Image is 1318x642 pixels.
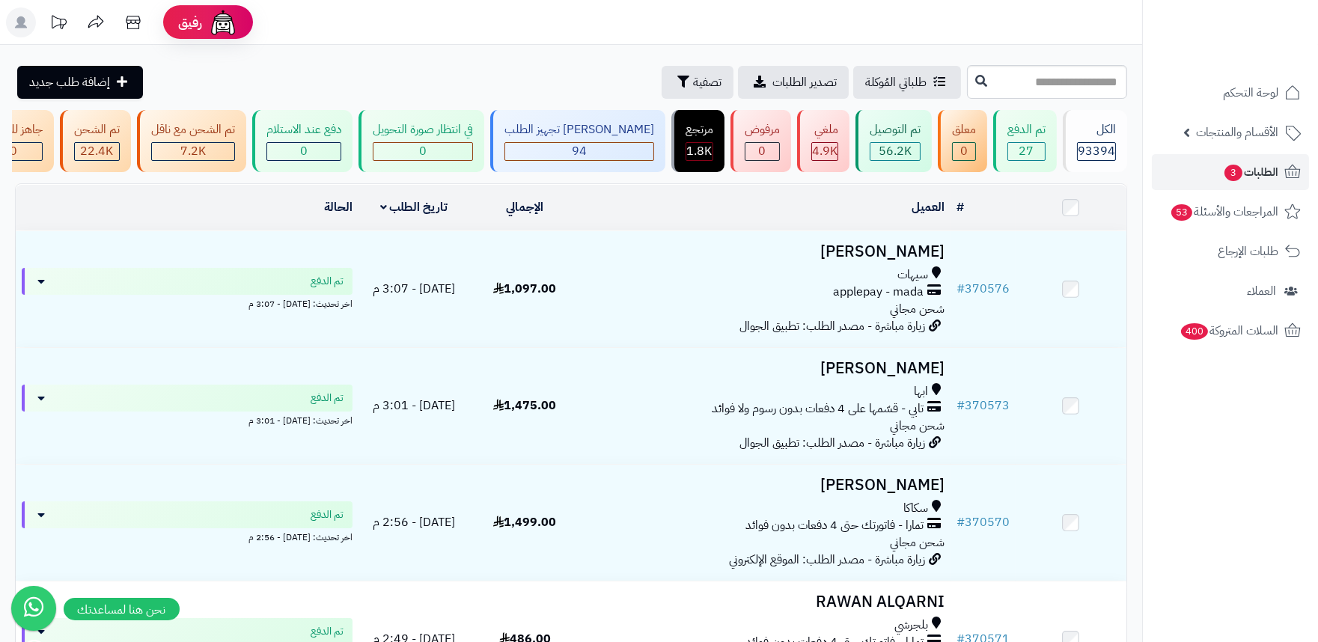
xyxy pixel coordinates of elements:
span: تم الدفع [311,624,344,639]
span: رفيق [178,13,202,31]
a: معلق 0 [935,110,990,172]
span: زيارة مباشرة - مصدر الطلب: تطبيق الجوال [739,317,925,335]
a: تصدير الطلبات [738,66,849,99]
a: [PERSON_NAME] تجهيز الطلب 94 [487,110,668,172]
span: 22.4K [81,142,114,160]
div: 0 [745,143,779,160]
span: [DATE] - 3:07 م [373,280,455,298]
a: #370576 [957,280,1010,298]
a: #370570 [957,513,1010,531]
div: مرفوض [745,121,780,138]
span: 53 [1171,204,1192,221]
a: إضافة طلب جديد [17,66,143,99]
span: طلباتي المُوكلة [865,73,927,91]
h3: [PERSON_NAME] [586,243,944,260]
div: [PERSON_NAME] تجهيز الطلب [504,121,654,138]
span: 27 [1019,142,1034,160]
span: 1,097.00 [493,280,556,298]
div: 0 [373,143,472,160]
a: مرفوض 0 [727,110,794,172]
a: العملاء [1152,273,1309,309]
span: طلبات الإرجاع [1218,241,1278,262]
div: تم الدفع [1007,121,1046,138]
div: 1785 [686,143,713,160]
a: ملغي 4.9K [794,110,852,172]
a: الطلبات3 [1152,154,1309,190]
a: في انتظار صورة التحويل 0 [356,110,487,172]
a: تاريخ الطلب [380,198,448,216]
a: السلات المتروكة400 [1152,313,1309,349]
a: #370573 [957,397,1010,415]
div: 7223 [152,143,234,160]
a: طلبات الإرجاع [1152,233,1309,269]
span: 0 [759,142,766,160]
span: زيارة مباشرة - مصدر الطلب: الموقع الإلكتروني [729,551,925,569]
span: شحن مجاني [890,417,945,435]
div: تم التوصيل [870,121,921,138]
span: applepay - mada [833,284,924,301]
a: لوحة التحكم [1152,75,1309,111]
span: 1.8K [687,142,713,160]
span: تصدير الطلبات [772,73,837,91]
span: 400 [1181,323,1208,340]
span: 0 [960,142,968,160]
span: 0 [10,142,18,160]
div: 4939 [812,143,838,160]
a: العميل [912,198,945,216]
div: تم الشحن مع ناقل [151,121,235,138]
span: السلات المتروكة [1180,320,1278,341]
div: 22399 [75,143,119,160]
div: الكل [1077,121,1116,138]
span: تم الدفع [311,391,344,406]
h3: [PERSON_NAME] [586,477,944,494]
span: تم الدفع [311,507,344,522]
a: تم التوصيل 56.2K [852,110,935,172]
span: سكاكا [903,500,928,517]
a: المراجعات والأسئلة53 [1152,194,1309,230]
span: 1,499.00 [493,513,556,531]
span: 0 [300,142,308,160]
span: المراجعات والأسئلة [1170,201,1278,222]
div: 56211 [870,143,920,160]
div: ملغي [811,121,838,138]
div: معلق [952,121,976,138]
div: 0 [267,143,341,160]
span: [DATE] - 3:01 م [373,397,455,415]
span: 93394 [1078,142,1115,160]
span: بلجرشي‎ [894,617,928,634]
span: # [957,397,965,415]
a: الحالة [324,198,353,216]
div: مرتجع [686,121,713,138]
span: زيارة مباشرة - مصدر الطلب: تطبيق الجوال [739,434,925,452]
span: 56.2K [879,142,912,160]
span: 94 [572,142,587,160]
a: الكل93394 [1060,110,1130,172]
span: تمارا - فاتورتك حتى 4 دفعات بدون فوائد [745,517,924,534]
span: 0 [419,142,427,160]
div: 94 [505,143,653,160]
span: تم الدفع [311,274,344,289]
span: الطلبات [1223,162,1278,183]
img: ai-face.png [208,7,238,37]
a: تحديثات المنصة [40,7,77,41]
span: # [957,280,965,298]
span: 1,475.00 [493,397,556,415]
span: العملاء [1247,281,1276,302]
div: اخر تحديث: [DATE] - 3:07 م [22,295,353,311]
button: تصفية [662,66,733,99]
span: ابها [914,383,928,400]
div: دفع عند الاستلام [266,121,341,138]
span: شحن مجاني [890,300,945,318]
a: تم الشحن 22.4K [57,110,134,172]
img: logo-2.png [1216,38,1304,70]
a: دفع عند الاستلام 0 [249,110,356,172]
div: 27 [1008,143,1045,160]
h3: RAWAN ALQARNI [586,593,944,611]
span: الأقسام والمنتجات [1196,122,1278,143]
span: شحن مجاني [890,534,945,551]
h3: [PERSON_NAME] [586,360,944,377]
a: طلباتي المُوكلة [853,66,961,99]
a: # [957,198,964,216]
div: 0 [953,143,975,160]
span: سيهات [897,266,928,284]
